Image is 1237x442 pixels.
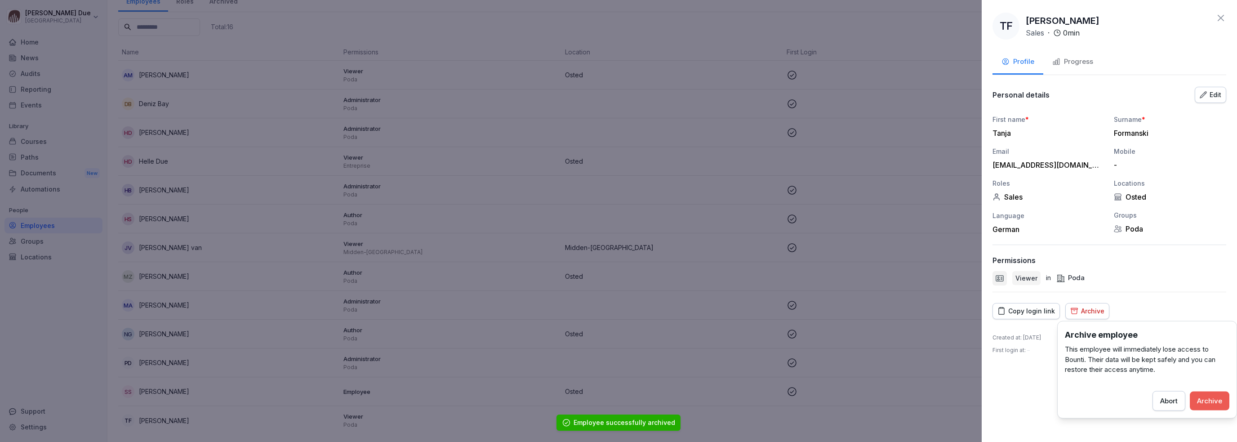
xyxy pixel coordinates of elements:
div: Edit [1200,90,1221,100]
p: [PERSON_NAME] [1026,14,1099,27]
div: Formanski [1114,129,1222,138]
div: Surname [1114,115,1226,124]
div: Mobile [1114,147,1226,156]
button: Copy login link [992,303,1060,319]
div: Roles [992,179,1105,188]
h3: Archive employee [1065,329,1229,341]
div: Archive [1197,396,1222,406]
div: - [1114,161,1222,170]
div: [EMAIL_ADDRESS][DOMAIN_NAME] [992,161,1100,170]
button: Progress [1043,50,1102,75]
div: Email [992,147,1105,156]
div: Archive [1070,306,1104,316]
div: Tanja [992,129,1100,138]
button: Profile [992,50,1043,75]
div: Groups [1114,210,1226,220]
div: Abort [1160,396,1178,406]
p: Personal details [992,90,1050,99]
div: Copy login link [997,306,1055,316]
div: Sales [992,192,1105,201]
p: Permissions [992,256,1036,265]
button: Abort [1152,391,1185,411]
p: Created at : [DATE] [992,334,1041,342]
p: 0 min [1063,27,1080,38]
div: First name [992,115,1105,124]
div: Progress [1052,57,1093,67]
div: · [1026,27,1080,38]
div: Locations [1114,179,1226,188]
button: Archive [1190,391,1229,410]
p: Sales [1026,27,1044,38]
div: Osted [1114,192,1226,201]
div: Profile [1001,57,1034,67]
p: in [1046,273,1051,283]
button: Archive [1065,303,1109,319]
div: TF [992,13,1019,40]
p: First login at : [992,346,1030,354]
p: Viewer [1015,273,1037,283]
div: Poda [1056,273,1085,283]
div: Poda [1114,224,1226,233]
div: Language [992,211,1105,220]
div: German [992,225,1105,234]
button: Edit [1195,87,1226,103]
span: – [1027,347,1030,353]
p: This employee will immediately lose access to Bounti. Their data will be kept safely and you can ... [1065,344,1229,375]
